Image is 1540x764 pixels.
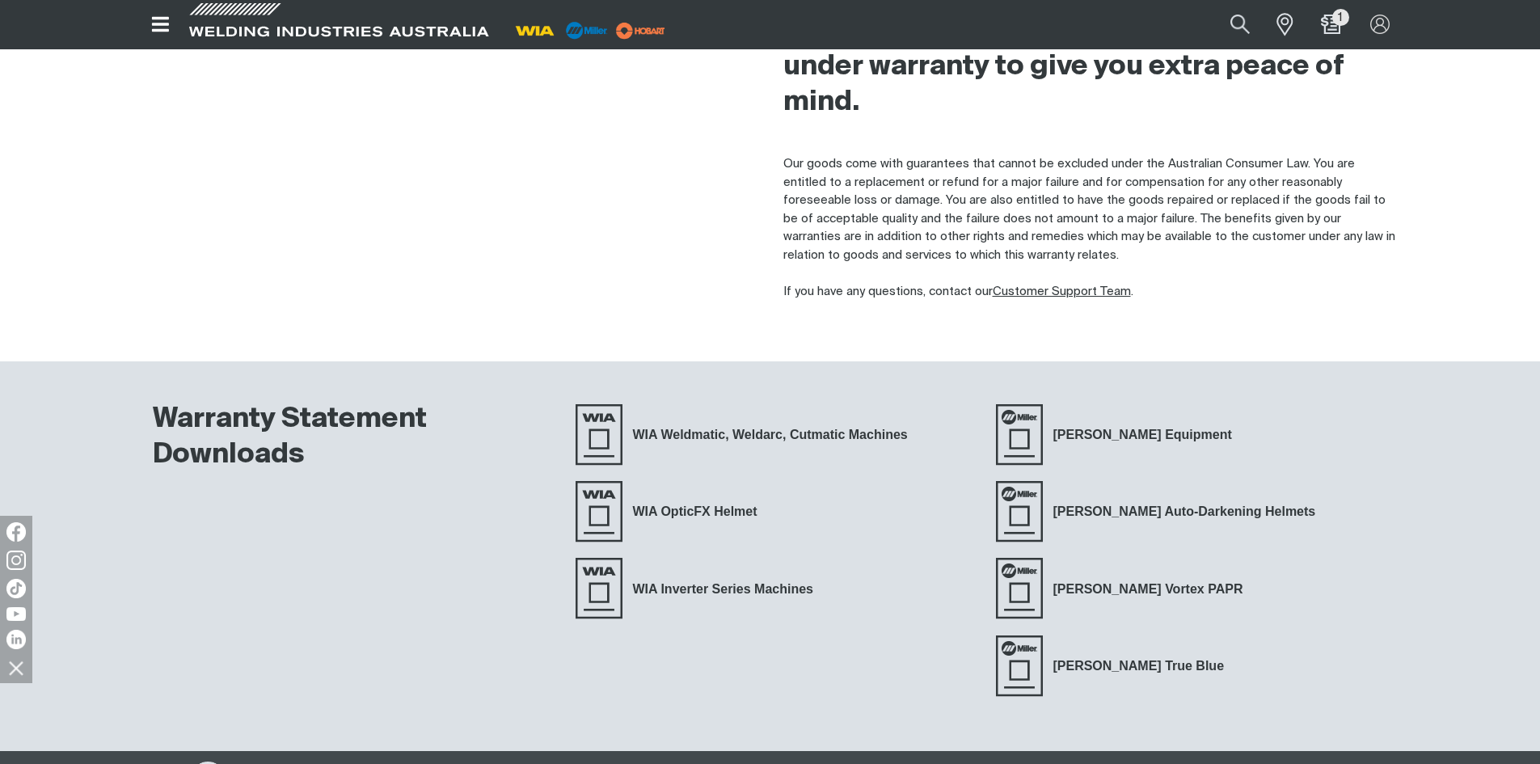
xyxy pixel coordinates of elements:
[572,402,918,466] a: WIA Weldmatic, Weldarc, Cutmatic Machines
[572,479,767,544] a: WIA OpticFX Helmet
[611,19,670,43] img: miller
[993,402,1242,466] a: Miller Equipment
[572,556,823,621] a: WIA Inverter Series Machines
[6,522,26,542] img: Facebook
[1043,578,1254,599] span: [PERSON_NAME] Vortex PAPR
[622,424,918,445] span: WIA Weldmatic, Weldarc, Cutmatic Machines
[622,578,824,599] span: WIA Inverter Series Machines
[1213,6,1268,43] button: Search products
[153,402,547,473] h2: Warranty Statement Downloads
[6,607,26,621] img: YouTube
[993,633,1234,698] a: Miller True Blue
[6,579,26,598] img: TikTok
[1043,656,1234,677] span: [PERSON_NAME] True Blue
[1043,424,1243,445] span: [PERSON_NAME] Equipment
[993,285,1131,298] a: Customer Support Team
[611,24,670,36] a: miller
[1043,501,1326,522] span: [PERSON_NAME] Auto-Darkening Helmets
[993,479,1326,544] a: Miller Auto-Darkening Helmets
[993,556,1253,621] a: Miller Vortex PAPR
[6,551,26,570] img: Instagram
[1192,6,1268,43] input: Product name or item number...
[622,501,768,522] span: WIA OpticFX Helmet
[783,155,1396,301] p: Our goods come with guarantees that cannot be excluded under the Australian Consumer Law. You are...
[2,654,30,682] img: hide socials
[6,630,26,649] img: LinkedIn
